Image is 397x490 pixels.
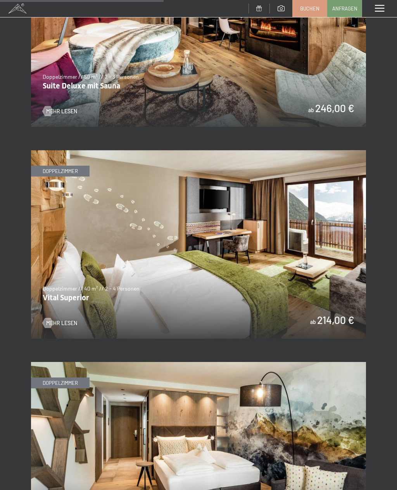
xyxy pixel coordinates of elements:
[328,0,362,17] a: Anfragen
[31,362,366,367] a: Junior
[46,319,77,327] span: Mehr Lesen
[31,150,366,339] img: Vital Superior
[293,0,327,17] a: Buchen
[43,107,77,115] a: Mehr Lesen
[43,319,77,327] a: Mehr Lesen
[46,107,77,115] span: Mehr Lesen
[332,5,357,12] span: Anfragen
[31,151,366,155] a: Vital Superior
[300,5,319,12] span: Buchen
